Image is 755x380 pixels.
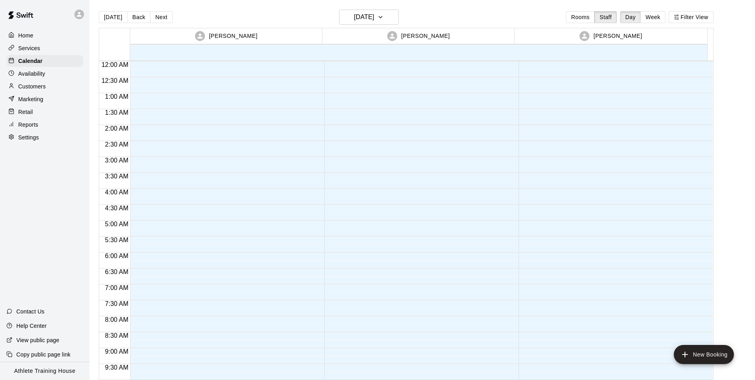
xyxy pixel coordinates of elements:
[103,316,131,323] span: 8:00 AM
[209,32,258,40] p: [PERSON_NAME]
[150,11,172,23] button: Next
[18,95,43,103] p: Marketing
[99,77,131,84] span: 12:30 AM
[16,351,70,358] p: Copy public page link
[18,121,38,129] p: Reports
[620,11,641,23] button: Day
[16,336,59,344] p: View public page
[566,11,595,23] button: Rooms
[6,131,83,143] a: Settings
[103,189,131,196] span: 4:00 AM
[14,367,76,375] p: Athlete Training House
[103,157,131,164] span: 3:00 AM
[6,68,83,80] a: Availability
[401,32,450,40] p: [PERSON_NAME]
[103,205,131,212] span: 4:30 AM
[103,332,131,339] span: 8:30 AM
[127,11,150,23] button: Back
[6,29,83,41] a: Home
[99,61,131,68] span: 12:00 AM
[18,31,33,39] p: Home
[18,44,40,52] p: Services
[103,173,131,180] span: 3:30 AM
[6,80,83,92] a: Customers
[103,93,131,100] span: 1:00 AM
[103,268,131,275] span: 6:30 AM
[18,82,46,90] p: Customers
[18,70,45,78] p: Availability
[103,284,131,291] span: 7:00 AM
[339,10,399,25] button: [DATE]
[354,12,374,23] h6: [DATE]
[18,108,33,116] p: Retail
[103,364,131,371] span: 9:30 AM
[103,237,131,243] span: 5:30 AM
[674,345,734,364] button: add
[6,119,83,131] a: Reports
[103,141,131,148] span: 2:30 AM
[6,106,83,118] a: Retail
[103,253,131,259] span: 6:00 AM
[18,57,43,65] p: Calendar
[16,308,45,315] p: Contact Us
[103,221,131,227] span: 5:00 AM
[593,32,642,40] p: [PERSON_NAME]
[640,11,665,23] button: Week
[103,125,131,132] span: 2:00 AM
[18,133,39,141] p: Settings
[6,93,83,105] a: Marketing
[669,11,713,23] button: Filter View
[6,55,83,67] a: Calendar
[16,322,47,330] p: Help Center
[103,109,131,116] span: 1:30 AM
[6,42,83,54] a: Services
[103,348,131,355] span: 9:00 AM
[594,11,617,23] button: Staff
[99,11,127,23] button: [DATE]
[103,300,131,307] span: 7:30 AM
